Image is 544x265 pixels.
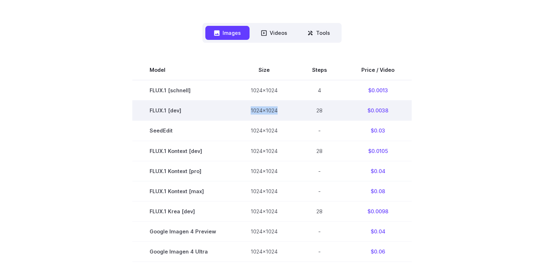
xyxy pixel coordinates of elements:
td: 1024x1024 [233,201,295,221]
td: FLUX.1 Kontext [dev] [132,141,233,161]
td: 1024x1024 [233,101,295,121]
td: - [295,181,344,201]
td: $0.0105 [344,141,412,161]
td: - [295,121,344,141]
th: Model [132,60,233,80]
td: $0.0013 [344,80,412,101]
td: $0.0038 [344,101,412,121]
td: 28 [295,141,344,161]
button: Videos [252,26,296,40]
td: $0.06 [344,241,412,261]
td: 28 [295,101,344,121]
td: - [295,161,344,181]
td: 1024x1024 [233,181,295,201]
td: 1024x1024 [233,80,295,101]
td: $0.08 [344,181,412,201]
td: 4 [295,80,344,101]
td: $0.04 [344,161,412,181]
td: $0.04 [344,221,412,241]
button: Images [205,26,250,40]
td: - [295,221,344,241]
td: FLUX.1 Kontext [pro] [132,161,233,181]
td: FLUX.1 [schnell] [132,80,233,101]
td: 1024x1024 [233,161,295,181]
td: $0.0098 [344,201,412,221]
td: $0.03 [344,121,412,141]
td: 1024x1024 [233,221,295,241]
td: 28 [295,201,344,221]
td: 1024x1024 [233,121,295,141]
td: SeedEdit [132,121,233,141]
th: Price / Video [344,60,412,80]
td: FLUX.1 Kontext [max] [132,181,233,201]
th: Steps [295,60,344,80]
td: - [295,241,344,261]
td: FLUX.1 [dev] [132,101,233,121]
th: Size [233,60,295,80]
button: Tools [299,26,339,40]
td: Google Imagen 4 Preview [132,221,233,241]
td: Google Imagen 4 Ultra [132,241,233,261]
td: FLUX.1 Krea [dev] [132,201,233,221]
td: 1024x1024 [233,241,295,261]
td: 1024x1024 [233,141,295,161]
